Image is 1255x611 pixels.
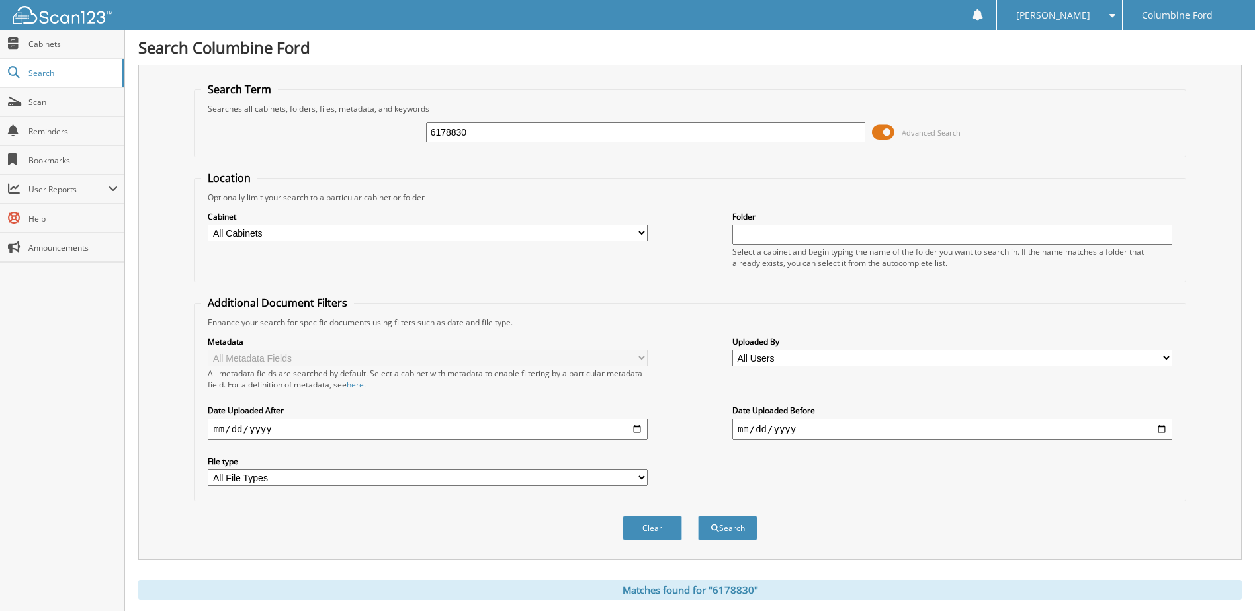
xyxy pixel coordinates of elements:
legend: Search Term [201,82,278,97]
legend: Additional Document Filters [201,296,354,310]
h1: Search Columbine Ford [138,36,1242,58]
span: Cabinets [28,38,118,50]
label: Folder [732,211,1172,222]
label: Date Uploaded Before [732,405,1172,416]
span: User Reports [28,184,108,195]
button: Clear [623,516,682,540]
input: start [208,419,648,440]
label: Uploaded By [732,336,1172,347]
div: Enhance your search for specific documents using filters such as date and file type. [201,317,1178,328]
label: Date Uploaded After [208,405,648,416]
label: File type [208,456,648,467]
span: Bookmarks [28,155,118,166]
span: Help [28,213,118,224]
div: Searches all cabinets, folders, files, metadata, and keywords [201,103,1178,114]
button: Search [698,516,757,540]
legend: Location [201,171,257,185]
img: scan123-logo-white.svg [13,6,112,24]
span: Advanced Search [902,128,961,138]
label: Cabinet [208,211,648,222]
input: end [732,419,1172,440]
span: Search [28,67,116,79]
label: Metadata [208,336,648,347]
span: Reminders [28,126,118,137]
div: All metadata fields are searched by default. Select a cabinet with metadata to enable filtering b... [208,368,648,390]
span: Announcements [28,242,118,253]
div: Matches found for "6178830" [138,580,1242,600]
span: Scan [28,97,118,108]
span: Columbine Ford [1142,11,1213,19]
div: Select a cabinet and begin typing the name of the folder you want to search in. If the name match... [732,246,1172,268]
span: [PERSON_NAME] [1016,11,1090,19]
a: here [347,379,364,390]
div: Optionally limit your search to a particular cabinet or folder [201,192,1178,203]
